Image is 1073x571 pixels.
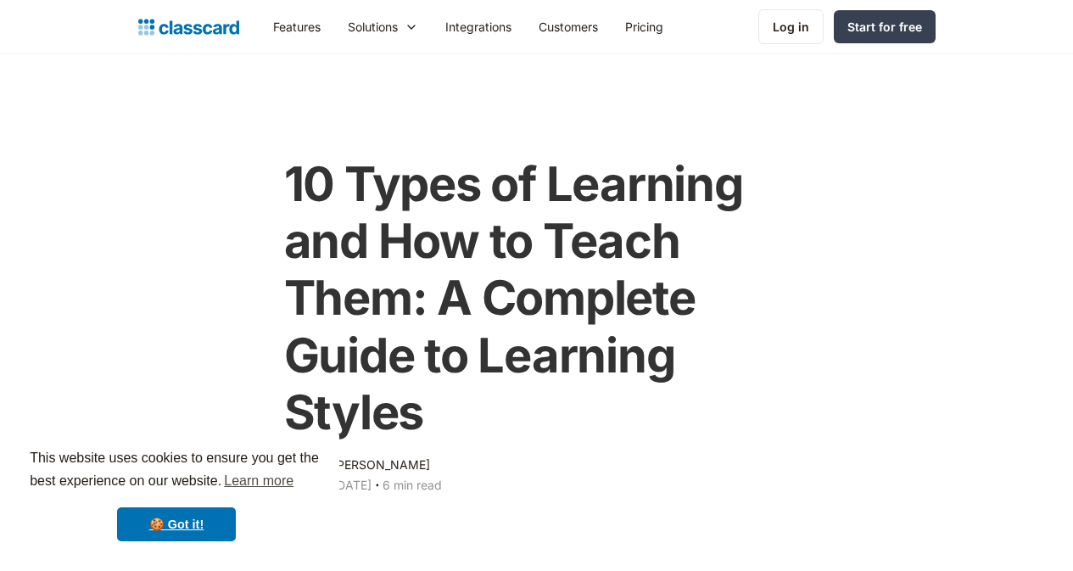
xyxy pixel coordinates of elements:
[612,8,677,46] a: Pricing
[758,9,824,44] a: Log in
[847,18,922,36] div: Start for free
[30,448,323,494] span: This website uses cookies to ensure you get the best experience on our website.
[348,18,398,36] div: Solutions
[284,156,790,441] h1: 10 Types of Learning and How to Teach Them: A Complete Guide to Learning Styles
[525,8,612,46] a: Customers
[372,475,383,499] div: ‧
[260,8,334,46] a: Features
[773,18,809,36] div: Log in
[138,15,239,39] a: home
[221,468,296,494] a: learn more about cookies
[334,8,432,46] div: Solutions
[383,475,442,495] div: 6 min read
[14,432,339,557] div: cookieconsent
[117,507,236,541] a: dismiss cookie message
[834,10,936,43] a: Start for free
[333,475,372,495] div: [DATE]
[333,455,430,475] div: [PERSON_NAME]
[432,8,525,46] a: Integrations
